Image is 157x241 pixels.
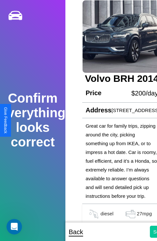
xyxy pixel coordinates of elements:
[6,219,22,235] iframe: Intercom live chat
[85,89,101,97] h4: Price
[100,209,113,219] p: diesel
[69,226,83,238] p: Back
[85,107,111,114] h4: Address
[3,107,8,133] div: Give Feedback
[124,209,137,219] img: gas
[87,209,100,219] img: gas
[137,209,152,219] p: 27 mpg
